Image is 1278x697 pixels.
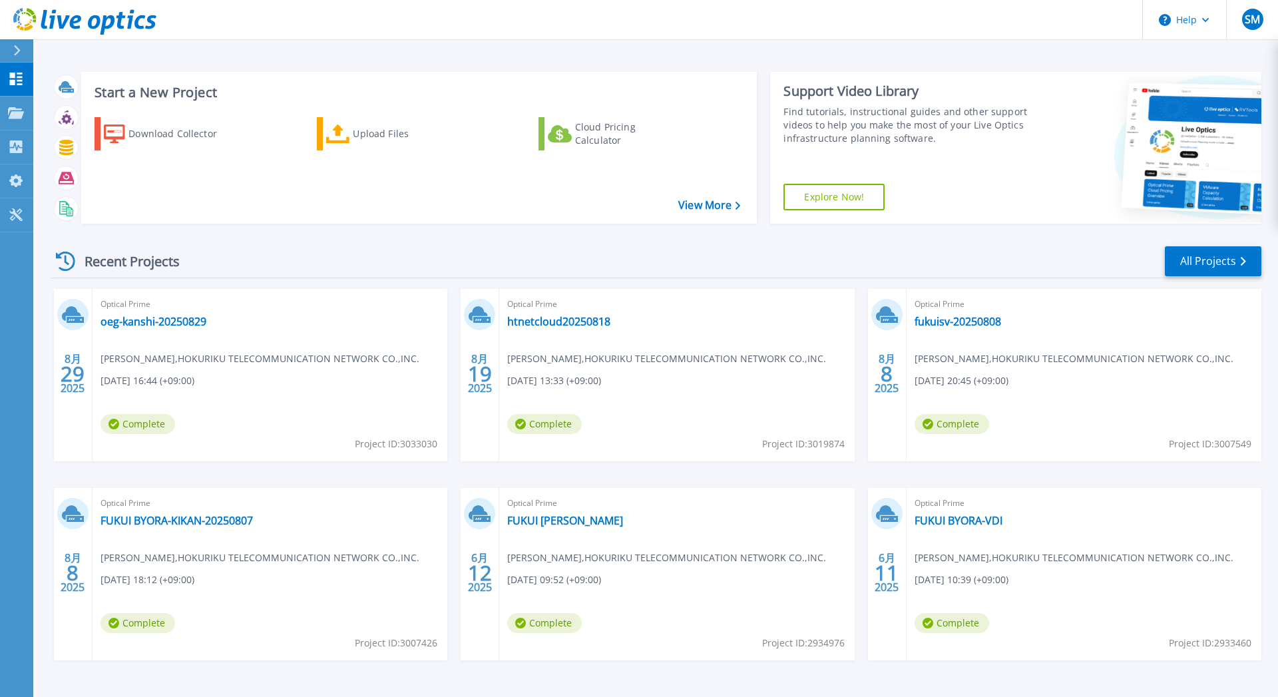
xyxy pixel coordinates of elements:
a: FUKUI BYORA-KIKAN-20250807 [101,514,253,527]
div: Upload Files [353,120,459,147]
span: [DATE] 18:12 (+09:00) [101,573,194,587]
span: Complete [507,414,582,434]
a: htnetcloud20250818 [507,315,610,328]
span: 29 [61,368,85,379]
div: 8月 2025 [874,349,899,398]
span: [PERSON_NAME] , HOKURIKU TELECOMMUNICATION NETWORK CO.,INC. [101,351,419,366]
span: 8 [881,368,893,379]
span: Optical Prime [915,297,1253,312]
a: Cloud Pricing Calculator [538,117,687,150]
span: [PERSON_NAME] , HOKURIKU TELECOMMUNICATION NETWORK CO.,INC. [915,351,1233,366]
span: SM [1245,14,1260,25]
span: Project ID: 3019874 [762,437,845,451]
div: 8月 2025 [467,349,493,398]
span: Project ID: 3007426 [355,636,437,650]
span: Project ID: 3033030 [355,437,437,451]
a: All Projects [1165,246,1261,276]
span: [PERSON_NAME] , HOKURIKU TELECOMMUNICATION NETWORK CO.,INC. [101,551,419,565]
span: 19 [468,368,492,379]
h3: Start a New Project [95,85,740,100]
span: Complete [915,414,989,434]
div: 8月 2025 [60,349,85,398]
span: [PERSON_NAME] , HOKURIKU TELECOMMUNICATION NETWORK CO.,INC. [507,551,826,565]
span: Optical Prime [101,496,439,511]
span: Complete [101,414,175,434]
span: Optical Prime [507,496,846,511]
span: Project ID: 3007549 [1169,437,1251,451]
div: Recent Projects [51,245,198,278]
span: [PERSON_NAME] , HOKURIKU TELECOMMUNICATION NETWORK CO.,INC. [507,351,826,366]
span: Optical Prime [101,297,439,312]
a: FUKUI [PERSON_NAME] [507,514,623,527]
span: [DATE] 16:44 (+09:00) [101,373,194,388]
a: oeg-kanshi-20250829 [101,315,206,328]
span: Complete [101,613,175,633]
a: Download Collector [95,117,243,150]
span: 8 [67,567,79,579]
div: Support Video Library [783,83,1034,100]
span: 11 [875,567,899,579]
a: fukuisv-20250808 [915,315,1001,328]
span: [PERSON_NAME] , HOKURIKU TELECOMMUNICATION NETWORK CO.,INC. [915,551,1233,565]
a: FUKUI BYORA-VDI [915,514,1002,527]
span: [DATE] 20:45 (+09:00) [915,373,1008,388]
span: Project ID: 2933460 [1169,636,1251,650]
span: Optical Prime [915,496,1253,511]
div: 6月 2025 [874,549,899,597]
span: Complete [507,613,582,633]
span: Optical Prime [507,297,846,312]
div: 6月 2025 [467,549,493,597]
span: [DATE] 10:39 (+09:00) [915,573,1008,587]
span: Project ID: 2934976 [762,636,845,650]
div: Download Collector [128,120,235,147]
span: Complete [915,613,989,633]
span: [DATE] 09:52 (+09:00) [507,573,601,587]
a: View More [678,199,740,212]
span: [DATE] 13:33 (+09:00) [507,373,601,388]
span: 12 [468,567,492,579]
div: Find tutorials, instructional guides and other support videos to help you make the most of your L... [783,105,1034,145]
a: Upload Files [317,117,465,150]
div: 8月 2025 [60,549,85,597]
div: Cloud Pricing Calculator [575,120,682,147]
a: Explore Now! [783,184,885,210]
